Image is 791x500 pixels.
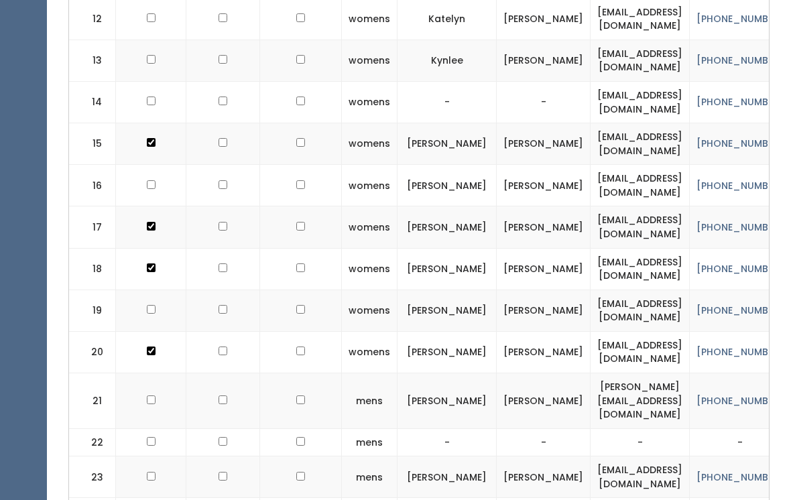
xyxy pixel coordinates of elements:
a: [PHONE_NUMBER] [696,471,784,484]
td: 15 [69,123,116,165]
td: [EMAIL_ADDRESS][DOMAIN_NAME] [591,40,690,81]
td: mens [342,456,398,498]
td: - [497,428,591,456]
td: - [591,428,690,456]
td: mens [342,373,398,429]
td: - [690,428,791,456]
td: [EMAIL_ADDRESS][DOMAIN_NAME] [591,165,690,206]
a: [PHONE_NUMBER] [696,221,784,234]
a: [PHONE_NUMBER] [696,54,784,67]
td: 13 [69,40,116,81]
td: 14 [69,81,116,123]
a: [PHONE_NUMBER] [696,179,784,192]
td: Kynlee [398,40,497,81]
td: [PERSON_NAME] [497,248,591,290]
td: 23 [69,456,116,498]
td: [EMAIL_ADDRESS][DOMAIN_NAME] [591,248,690,290]
a: [PHONE_NUMBER] [696,12,784,25]
td: [PERSON_NAME] [497,290,591,331]
td: 16 [69,165,116,206]
td: 20 [69,331,116,373]
td: womens [342,40,398,81]
td: 17 [69,206,116,248]
td: [PERSON_NAME] [398,165,497,206]
td: [EMAIL_ADDRESS][DOMAIN_NAME] [591,123,690,165]
a: [PHONE_NUMBER] [696,394,784,408]
td: [PERSON_NAME] [398,123,497,165]
td: [PERSON_NAME] [398,248,497,290]
td: [PERSON_NAME] [497,165,591,206]
td: [PERSON_NAME] [497,456,591,498]
td: [EMAIL_ADDRESS][DOMAIN_NAME] [591,456,690,498]
td: womens [342,331,398,373]
a: [PHONE_NUMBER] [696,137,784,150]
td: [PERSON_NAME] [497,123,591,165]
td: [PERSON_NAME] [497,40,591,81]
td: mens [342,428,398,456]
td: [EMAIL_ADDRESS][DOMAIN_NAME] [591,331,690,373]
td: 21 [69,373,116,429]
td: [EMAIL_ADDRESS][DOMAIN_NAME] [591,81,690,123]
td: womens [342,248,398,290]
td: [EMAIL_ADDRESS][DOMAIN_NAME] [591,290,690,331]
a: [PHONE_NUMBER] [696,345,784,359]
td: [PERSON_NAME] [398,206,497,248]
td: [EMAIL_ADDRESS][DOMAIN_NAME] [591,206,690,248]
td: womens [342,290,398,331]
a: [PHONE_NUMBER] [696,95,784,109]
td: [PERSON_NAME] [398,456,497,498]
td: [PERSON_NAME] [398,373,497,429]
td: womens [342,165,398,206]
td: [PERSON_NAME] [497,206,591,248]
td: [PERSON_NAME] [398,331,497,373]
td: womens [342,81,398,123]
td: [PERSON_NAME][EMAIL_ADDRESS][DOMAIN_NAME] [591,373,690,429]
td: [PERSON_NAME] [497,373,591,429]
a: [PHONE_NUMBER] [696,262,784,275]
td: 18 [69,248,116,290]
td: [PERSON_NAME] [497,331,591,373]
td: - [398,428,497,456]
td: 22 [69,428,116,456]
td: - [497,81,591,123]
a: [PHONE_NUMBER] [696,304,784,317]
td: womens [342,123,398,165]
td: - [398,81,497,123]
td: 19 [69,290,116,331]
td: womens [342,206,398,248]
td: [PERSON_NAME] [398,290,497,331]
